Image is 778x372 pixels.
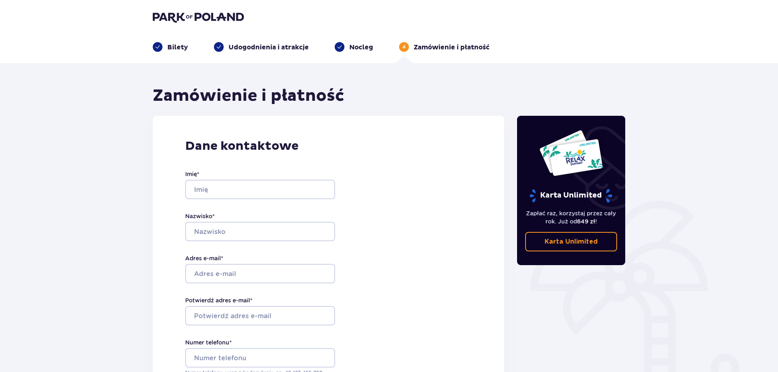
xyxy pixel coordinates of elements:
[539,130,603,176] img: Dwie karty całoroczne do Suntago z napisem 'UNLIMITED RELAX', na białym tle z tropikalnymi liśćmi...
[414,43,489,52] p: Zamówienie i płatność
[153,11,244,23] img: Park of Poland logo
[529,189,613,203] p: Karta Unlimited
[349,43,373,52] p: Nocleg
[577,218,595,225] span: 649 zł
[214,42,309,52] div: Udogodnienia i atrakcje
[229,43,309,52] p: Udogodnienia i atrakcje
[185,296,252,304] label: Potwierdź adres e-mail *
[185,338,232,346] label: Numer telefonu *
[399,42,489,52] div: 4Zamówienie i płatność
[167,43,188,52] p: Bilety
[185,212,215,220] label: Nazwisko *
[185,222,335,241] input: Nazwisko
[185,170,199,178] label: Imię *
[185,348,335,368] input: Numer telefonu
[525,232,618,251] a: Karta Unlimited
[153,86,344,106] h1: Zamówienie i płatność
[153,42,188,52] div: Bilety
[185,254,223,262] label: Adres e-mail *
[545,237,598,246] p: Karta Unlimited
[525,209,618,225] p: Zapłać raz, korzystaj przez cały rok. Już od !
[402,43,406,51] p: 4
[335,42,373,52] div: Nocleg
[185,306,335,325] input: Potwierdź adres e-mail
[185,138,472,154] p: Dane kontaktowe
[185,180,335,199] input: Imię
[185,264,335,283] input: Adres e-mail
